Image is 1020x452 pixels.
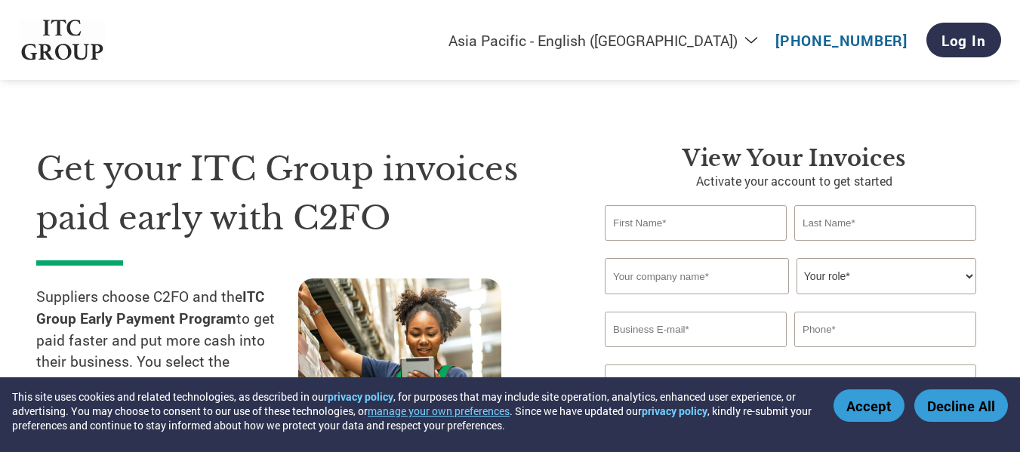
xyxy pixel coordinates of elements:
[834,389,904,422] button: Accept
[36,145,559,242] h1: Get your ITC Group invoices paid early with C2FO
[605,205,787,241] input: First Name*
[797,258,976,294] select: Title/Role
[605,172,984,190] p: Activate your account to get started
[794,205,976,241] input: Last Name*
[794,349,976,358] div: Inavlid Phone Number
[20,20,106,61] img: ITC Group
[642,404,707,418] a: privacy policy
[298,278,501,427] img: supply chain worker
[794,312,976,347] input: Phone*
[605,258,789,294] input: Your company name*
[328,389,393,404] a: privacy policy
[605,242,787,252] div: Invalid first name or first name is too long
[368,404,510,418] button: manage your own preferences
[605,296,976,306] div: Invalid company name or company name is too long
[794,242,976,252] div: Invalid last name or last name is too long
[605,349,787,358] div: Inavlid Email Address
[605,312,787,347] input: Invalid Email format
[775,31,908,50] a: [PHONE_NUMBER]
[926,23,1001,57] a: Log In
[914,389,1008,422] button: Decline All
[12,389,812,432] div: This site uses cookies and related technologies, as described in our , for purposes that may incl...
[605,145,984,172] h3: View Your Invoices
[36,287,264,327] strong: ITC Group Early Payment Program
[36,286,298,417] p: Suppliers choose C2FO and the to get paid faster and put more cash into their business. You selec...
